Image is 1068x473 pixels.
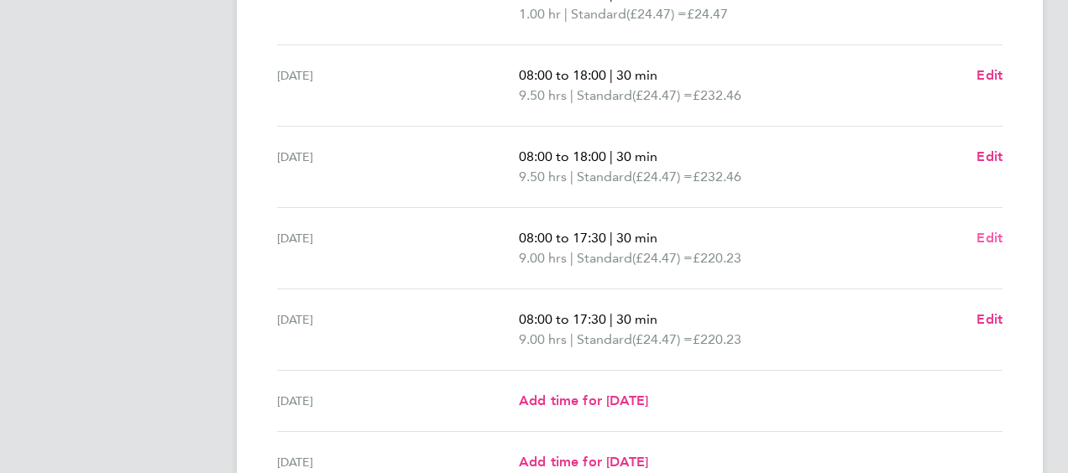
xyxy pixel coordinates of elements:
span: 9.00 hrs [519,250,567,266]
span: | [570,87,573,103]
span: | [564,6,568,22]
span: Edit [976,311,1003,327]
a: Edit [976,147,1003,167]
span: 9.50 hrs [519,169,567,185]
span: 30 min [616,67,657,83]
span: 9.00 hrs [519,331,567,347]
a: Edit [976,309,1003,330]
span: | [610,148,613,164]
span: 1.00 hr [519,6,561,22]
span: 08:00 to 17:30 [519,230,606,246]
span: £24.47 [687,6,728,22]
span: 08:00 to 18:00 [519,148,606,164]
span: | [570,169,573,185]
div: [DATE] [277,309,519,350]
span: Standard [577,167,632,187]
span: | [570,250,573,266]
span: (£24.47) = [632,169,693,185]
a: Edit [976,228,1003,248]
span: (£24.47) = [632,331,693,347]
span: 30 min [616,311,657,327]
div: [DATE] [277,452,519,472]
span: 30 min [616,230,657,246]
span: | [610,230,613,246]
span: £220.23 [693,331,741,347]
span: Edit [976,148,1003,164]
span: £220.23 [693,250,741,266]
span: Add time for [DATE] [519,392,648,408]
span: 9.50 hrs [519,87,567,103]
span: 30 min [616,148,657,164]
span: | [610,311,613,327]
span: (£24.47) = [632,87,693,103]
span: | [610,67,613,83]
span: Standard [571,4,626,24]
span: Edit [976,230,1003,246]
span: (£24.47) = [626,6,687,22]
div: [DATE] [277,65,519,106]
span: Standard [577,248,632,268]
span: | [570,331,573,347]
div: [DATE] [277,147,519,187]
span: Edit [976,67,1003,83]
span: Standard [577,86,632,106]
span: Standard [577,330,632,350]
span: 08:00 to 17:30 [519,311,606,327]
span: £232.46 [693,169,741,185]
div: [DATE] [277,228,519,268]
a: Add time for [DATE] [519,391,648,411]
div: [DATE] [277,391,519,411]
span: 08:00 to 18:00 [519,67,606,83]
a: Edit [976,65,1003,86]
span: (£24.47) = [632,250,693,266]
span: £232.46 [693,87,741,103]
span: Add time for [DATE] [519,454,648,470]
a: Add time for [DATE] [519,452,648,472]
